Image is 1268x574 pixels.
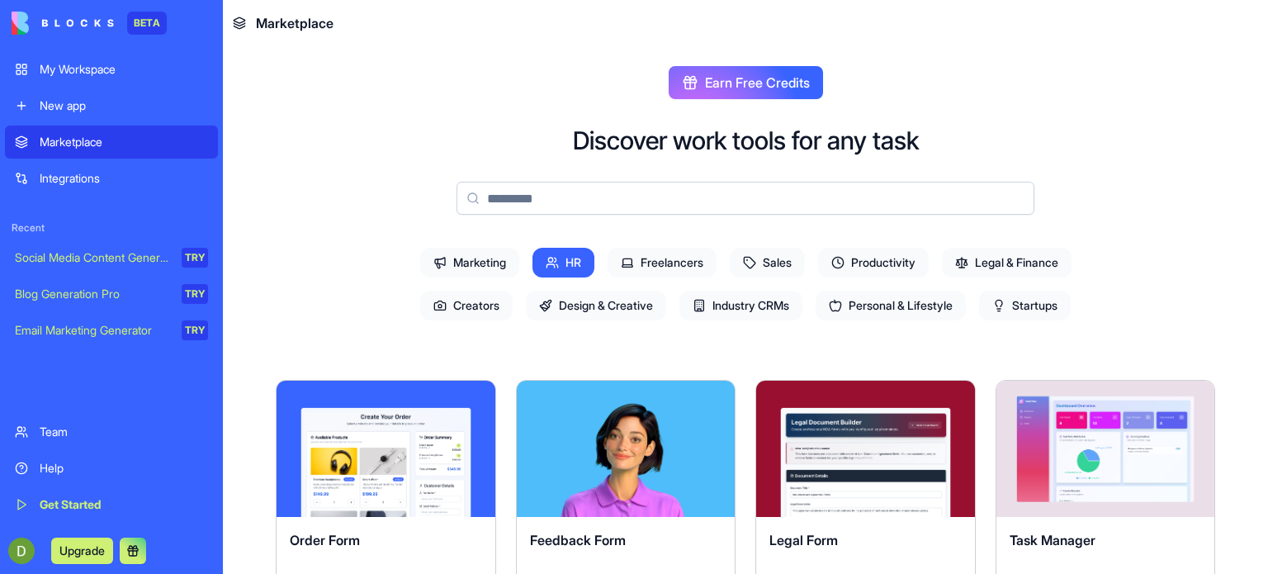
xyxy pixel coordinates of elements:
[127,12,167,35] div: BETA
[51,542,113,558] a: Upgrade
[679,291,802,320] span: Industry CRMs
[530,532,626,548] span: Feedback Form
[5,89,218,122] a: New app
[705,73,810,93] span: Earn Free Credits
[182,320,208,340] div: TRY
[816,291,966,320] span: Personal & Lifestyle
[12,12,167,35] a: BETA
[608,248,717,278] span: Freelancers
[818,248,929,278] span: Productivity
[420,291,513,320] span: Creators
[5,126,218,159] a: Marketplace
[40,170,208,187] div: Integrations
[15,286,170,302] div: Blog Generation Pro
[5,314,218,347] a: Email Marketing GeneratorTRY
[15,249,170,266] div: Social Media Content Generator
[15,322,170,339] div: Email Marketing Generator
[5,278,218,311] a: Blog Generation ProTRY
[1010,532,1095,548] span: Task Manager
[5,415,218,448] a: Team
[5,241,218,274] a: Social Media Content GeneratorTRY
[290,532,360,548] span: Order Form
[420,248,519,278] span: Marketing
[769,532,838,548] span: Legal Form
[182,248,208,268] div: TRY
[12,12,114,35] img: logo
[40,496,208,513] div: Get Started
[573,126,919,155] h2: Discover work tools for any task
[51,538,113,564] button: Upgrade
[40,134,208,150] div: Marketplace
[40,460,208,477] div: Help
[5,488,218,521] a: Get Started
[5,452,218,485] a: Help
[182,284,208,304] div: TRY
[8,538,35,564] img: ACg8ocLVKQhgSPrrZg_cUqv1Xz9NlLHjQuxrFON0DMg4L3ifHxBx_Q=s96-c
[730,248,805,278] span: Sales
[40,97,208,114] div: New app
[669,66,823,99] button: Earn Free Credits
[40,424,208,440] div: Team
[532,248,594,278] span: HR
[5,53,218,86] a: My Workspace
[979,291,1071,320] span: Startups
[40,61,208,78] div: My Workspace
[5,162,218,195] a: Integrations
[5,221,218,235] span: Recent
[256,13,334,33] span: Marketplace
[942,248,1072,278] span: Legal & Finance
[526,291,666,320] span: Design & Creative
